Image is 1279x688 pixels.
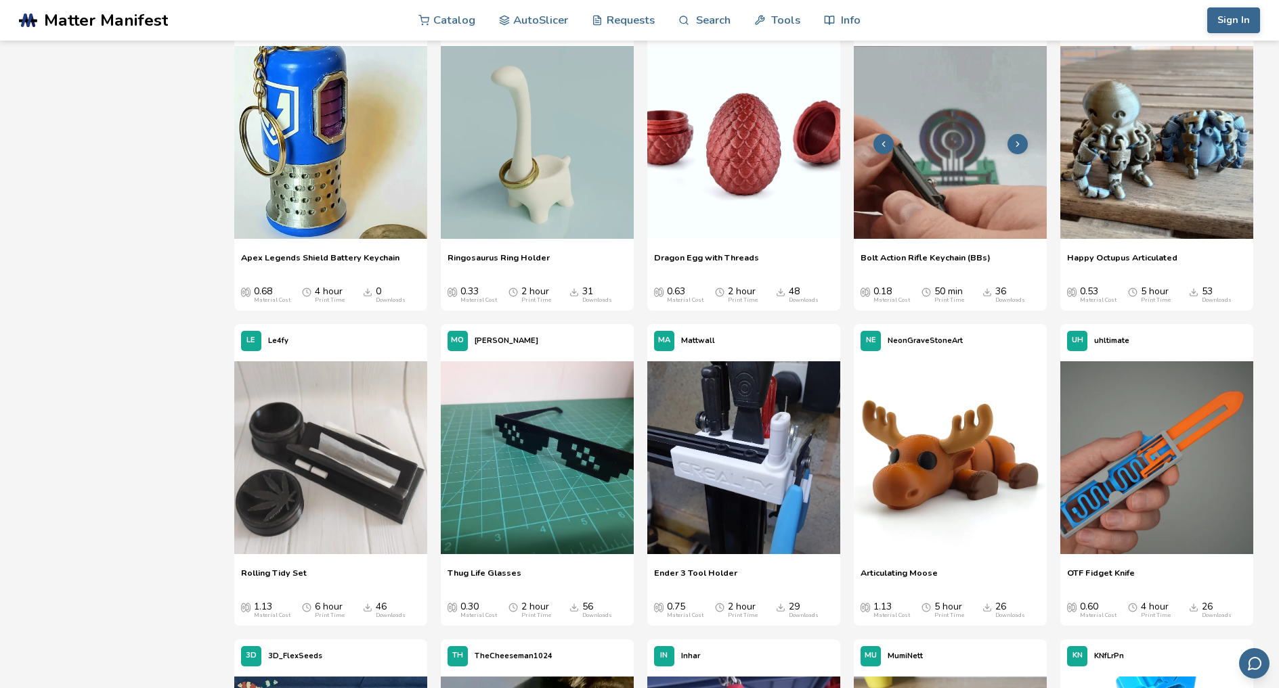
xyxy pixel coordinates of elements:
[569,601,579,612] span: Downloads
[315,612,345,619] div: Print Time
[241,601,251,612] span: Average Cost
[254,297,290,304] div: Material Cost
[1141,297,1171,304] div: Print Time
[268,334,288,348] p: Le4fy
[363,286,372,297] span: Downloads
[1141,286,1171,304] div: 5 hour
[1141,601,1171,619] div: 4 hour
[982,601,992,612] span: Downloads
[667,601,703,619] div: 0.75
[315,286,345,304] div: 4 hour
[667,297,703,304] div: Material Cost
[1128,601,1137,612] span: Average Print Time
[861,252,991,273] a: Bolt Action Rifle Keychain (BBs)
[1189,601,1198,612] span: Downloads
[521,297,551,304] div: Print Time
[302,601,311,612] span: Average Print Time
[873,601,910,619] div: 1.13
[789,612,819,619] div: Downloads
[995,297,1025,304] div: Downloads
[776,286,785,297] span: Downloads
[1080,612,1117,619] div: Material Cost
[654,601,664,612] span: Average Cost
[254,612,290,619] div: Material Cost
[475,649,552,663] p: TheCheeseman1024
[873,612,910,619] div: Material Cost
[660,651,668,660] span: IN
[268,649,322,663] p: 3D_FlexSeeds
[241,252,399,273] a: Apex Legends Shield Battery Keychain
[569,286,579,297] span: Downloads
[1094,334,1129,348] p: uhltimate
[934,612,964,619] div: Print Time
[460,286,497,304] div: 0.33
[1202,297,1232,304] div: Downloads
[241,286,251,297] span: Average Cost
[1141,612,1171,619] div: Print Time
[776,601,785,612] span: Downloads
[508,286,518,297] span: Average Print Time
[376,297,406,304] div: Downloads
[460,612,497,619] div: Material Cost
[475,334,538,348] p: [PERSON_NAME]
[728,286,758,304] div: 2 hour
[667,612,703,619] div: Material Cost
[888,649,923,663] p: MumiNett
[376,601,406,619] div: 46
[448,252,550,273] a: Ringosaurus Ring Holder
[246,336,255,345] span: LE
[861,601,870,612] span: Average Cost
[460,297,497,304] div: Material Cost
[448,568,521,588] a: Thug Life Glasses
[1202,612,1232,619] div: Downloads
[934,297,964,304] div: Print Time
[1072,336,1083,345] span: UH
[1094,649,1124,663] p: KNfLrPn
[1189,286,1198,297] span: Downloads
[448,286,457,297] span: Average Cost
[654,286,664,297] span: Average Cost
[315,601,345,619] div: 6 hour
[376,286,406,304] div: 0
[1067,252,1177,273] a: Happy Octupus Articulated
[1202,601,1232,619] div: 26
[866,336,876,345] span: NE
[508,601,518,612] span: Average Print Time
[654,568,737,588] span: Ender 3 Tool Holder
[789,286,819,304] div: 48
[1067,568,1135,588] a: OTF Fidget Knife
[865,651,877,660] span: MU
[246,651,257,660] span: 3D
[521,612,551,619] div: Print Time
[681,334,715,348] p: Mattwall
[995,286,1025,304] div: 36
[254,601,290,619] div: 1.13
[1128,286,1137,297] span: Average Print Time
[582,601,612,619] div: 56
[582,612,612,619] div: Downloads
[995,612,1025,619] div: Downloads
[448,601,457,612] span: Average Cost
[451,336,464,345] span: MO
[1067,601,1077,612] span: Average Cost
[241,568,307,588] a: Rolling Tidy Set
[452,651,463,660] span: TH
[521,601,551,619] div: 2 hour
[521,286,551,304] div: 2 hour
[861,568,938,588] a: Articulating Moose
[1067,286,1077,297] span: Average Cost
[254,286,290,304] div: 0.68
[1202,286,1232,304] div: 53
[681,649,700,663] p: Inhar
[460,601,497,619] div: 0.30
[667,286,703,304] div: 0.63
[1207,7,1260,33] button: Sign In
[995,601,1025,619] div: 26
[582,297,612,304] div: Downloads
[789,601,819,619] div: 29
